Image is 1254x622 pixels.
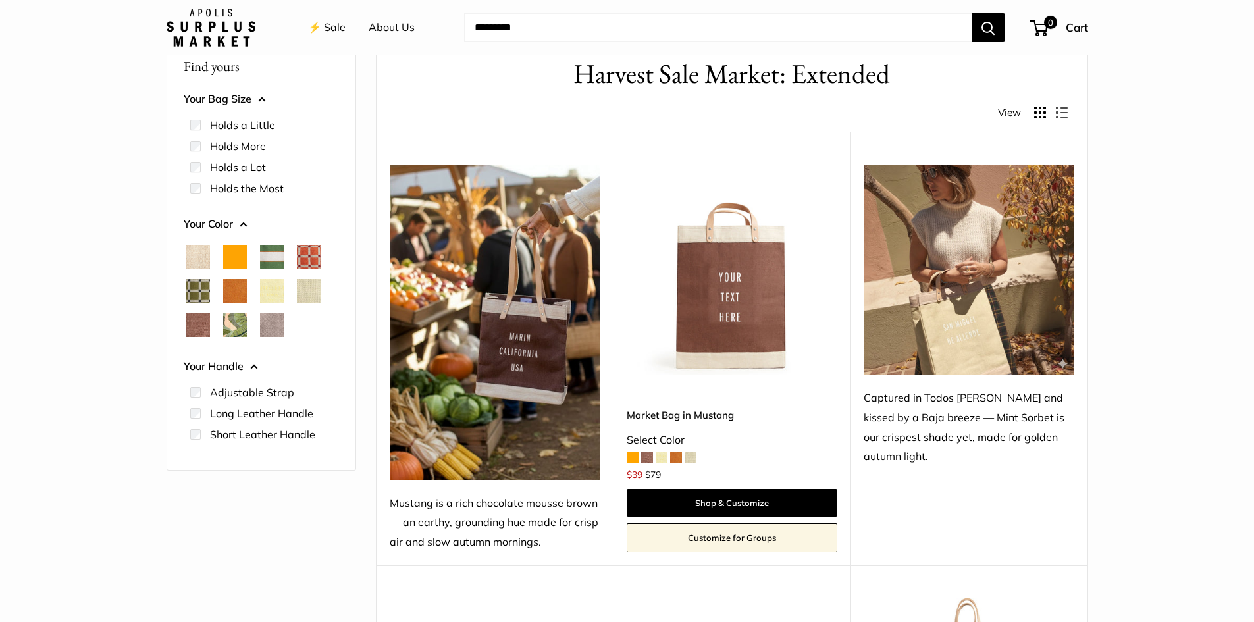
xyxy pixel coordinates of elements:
button: Daisy [260,279,284,303]
img: Mustang is a rich chocolate mousse brown — an earthy, grounding hue made for crisp air and slow a... [390,165,600,480]
label: Holds More [210,138,266,154]
button: Your Handle [184,357,339,376]
img: Apolis: Surplus Market [167,9,255,47]
button: Display products as grid [1034,107,1046,118]
label: Holds a Lot [210,159,266,175]
span: $39 [627,469,642,480]
button: Chenille Window Sage [186,279,210,303]
button: Court Green [260,245,284,269]
div: Captured in Todos [PERSON_NAME] and kissed by a Baja breeze — Mint Sorbet is our crispest shade y... [864,388,1074,467]
img: Market Bag in Mustang [627,165,837,375]
span: View [998,103,1021,122]
img: Captured in Todos Santos and kissed by a Baja breeze — Mint Sorbet is our crispest shade yet, mad... [864,165,1074,375]
button: Orange [223,245,247,269]
button: Palm Leaf [223,313,247,337]
button: Your Bag Size [184,90,339,109]
label: Holds the Most [210,180,284,196]
a: ⚡️ Sale [308,18,346,38]
a: About Us [369,18,415,38]
p: Find yours [184,53,339,79]
a: Market Bag in MustangMarket Bag in Mustang [627,165,837,375]
label: Short Leather Handle [210,427,315,442]
button: Display products as list [1056,107,1068,118]
div: Select Color [627,430,837,450]
a: Customize for Groups [627,523,837,552]
button: Search [972,13,1005,42]
div: Mustang is a rich chocolate mousse brown — an earthy, grounding hue made for crisp air and slow a... [390,494,600,553]
a: Shop & Customize [627,489,837,517]
button: Mint Sorbet [297,279,321,303]
span: 0 [1043,16,1057,29]
button: Your Color [184,215,339,234]
span: Cart [1066,20,1088,34]
label: Holds a Little [210,117,275,133]
a: Market Bag in Mustang [627,407,837,423]
button: Mustang [186,313,210,337]
button: Taupe [260,313,284,337]
input: Search... [464,13,972,42]
h1: Harvest Sale Market: Extended [396,55,1068,93]
label: Long Leather Handle [210,405,313,421]
button: Chenille Window Brick [297,245,321,269]
span: $79 [645,469,661,480]
button: Natural [186,245,210,269]
a: 0 Cart [1032,17,1088,38]
label: Adjustable Strap [210,384,294,400]
button: Cognac [223,279,247,303]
